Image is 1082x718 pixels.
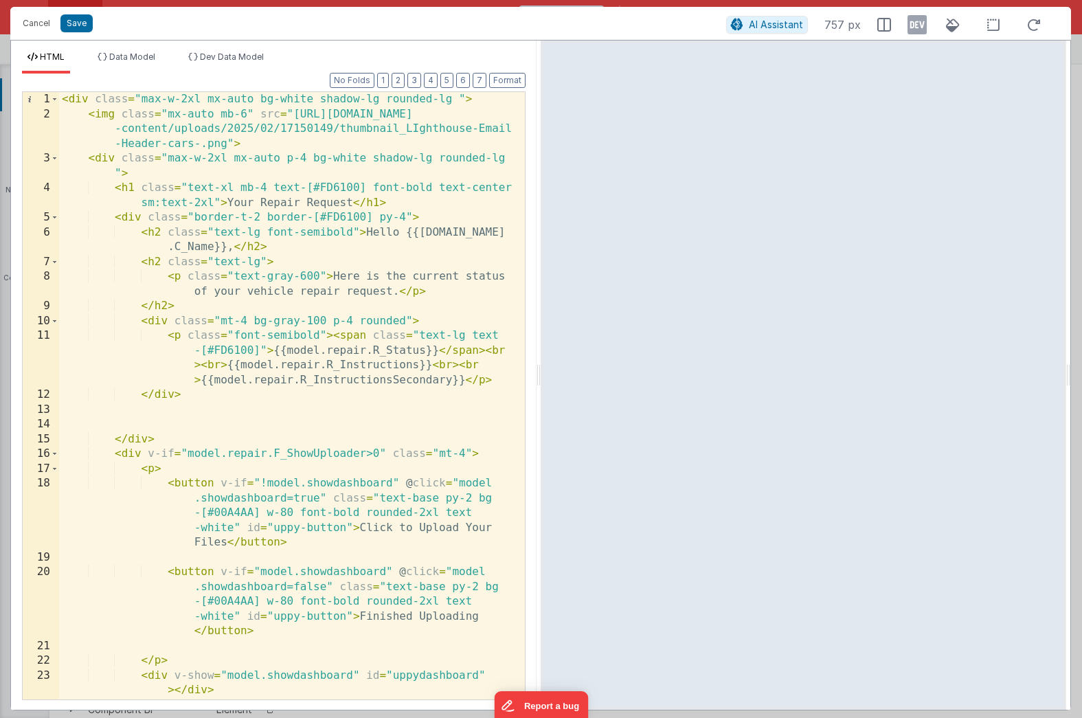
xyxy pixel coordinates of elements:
[23,181,59,210] div: 4
[424,73,438,88] button: 4
[23,328,59,388] div: 11
[23,669,59,698] div: 23
[473,73,486,88] button: 7
[40,52,65,62] span: HTML
[23,210,59,225] div: 5
[330,73,374,88] button: No Folds
[23,107,59,152] div: 2
[23,550,59,565] div: 19
[824,16,861,33] span: 757 px
[23,225,59,255] div: 6
[23,92,59,107] div: 1
[23,388,59,403] div: 12
[23,565,59,639] div: 20
[407,73,421,88] button: 3
[109,52,155,62] span: Data Model
[23,417,59,432] div: 14
[726,16,808,34] button: AI Assistant
[489,73,526,88] button: Format
[23,432,59,447] div: 15
[23,269,59,299] div: 8
[23,447,59,462] div: 16
[749,19,803,30] span: AI Assistant
[200,52,264,62] span: Dev Data Model
[60,14,93,32] button: Save
[392,73,405,88] button: 2
[377,73,389,88] button: 1
[23,653,59,669] div: 22
[23,403,59,418] div: 13
[456,73,470,88] button: 6
[23,151,59,181] div: 3
[23,255,59,270] div: 7
[23,476,59,550] div: 18
[16,14,57,33] button: Cancel
[23,314,59,329] div: 10
[23,639,59,654] div: 21
[440,73,453,88] button: 5
[23,299,59,314] div: 9
[23,462,59,477] div: 17
[23,698,59,713] div: 24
